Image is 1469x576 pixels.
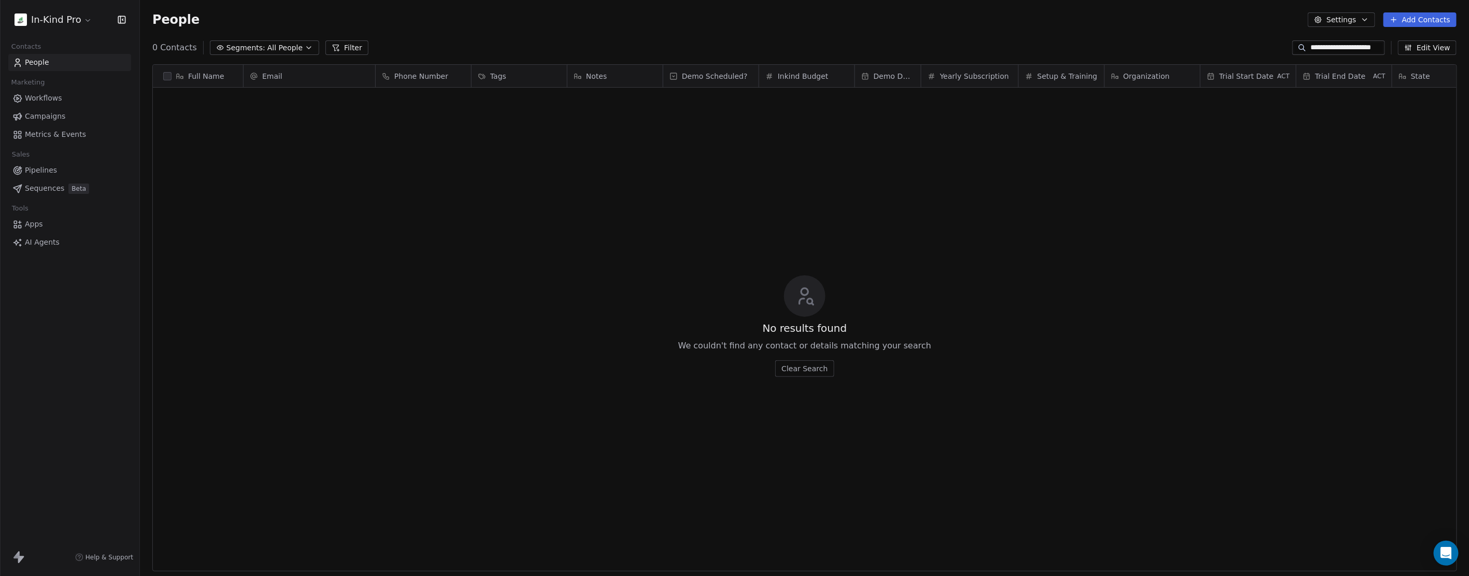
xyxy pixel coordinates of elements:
[1105,65,1200,87] div: Organization
[1315,71,1366,81] span: Trial End Date
[7,147,34,162] span: Sales
[7,201,33,216] span: Tools
[855,65,921,87] div: Demo Date
[68,184,89,194] span: Beta
[678,340,931,352] span: We couldn't find any contact or details matching your search
[8,54,131,71] a: People
[763,321,847,335] span: No results found
[567,65,663,87] div: Notes
[188,71,224,81] span: Full Name
[775,360,834,377] button: Clear Search
[8,180,131,197] a: SequencesBeta
[8,108,131,125] a: Campaigns
[244,65,375,87] div: Email
[8,90,131,107] a: Workflows
[25,219,43,230] span: Apps
[490,71,506,81] span: Tags
[1411,71,1430,81] span: State
[8,162,131,179] a: Pipelines
[25,129,86,140] span: Metrics & Events
[682,71,748,81] span: Demo Scheduled?
[921,65,1018,87] div: Yearly Subscription
[940,71,1009,81] span: Yearly Subscription
[1219,71,1274,81] span: Trial Start Date
[152,12,199,27] span: People
[759,65,854,87] div: Inkind Budget
[7,39,46,54] span: Contacts
[1434,541,1459,566] div: Open Intercom Messenger
[1296,65,1392,87] div: Trial End DateACT
[8,216,131,233] a: Apps
[153,65,243,87] div: Full Name
[325,40,368,55] button: Filter
[1373,72,1386,80] span: ACT
[31,13,81,26] span: In-Kind Pro
[7,75,49,90] span: Marketing
[586,71,607,81] span: Notes
[8,234,131,251] a: AI Agents
[8,126,131,143] a: Metrics & Events
[12,11,94,29] button: In-Kind Pro
[472,65,567,87] div: Tags
[25,237,60,248] span: AI Agents
[1384,12,1457,27] button: Add Contacts
[153,88,244,547] div: grid
[1019,65,1104,87] div: Setup & Training
[85,553,133,561] span: Help & Support
[25,165,57,176] span: Pipelines
[394,71,448,81] span: Phone Number
[25,111,65,122] span: Campaigns
[1123,71,1170,81] span: Organization
[1201,65,1296,87] div: Trial Start DateACT
[778,71,829,81] span: Inkind Budget
[226,43,265,53] span: Segments:
[15,13,27,26] img: IKP200x200.png
[1308,12,1375,27] button: Settings
[25,57,49,68] span: People
[267,43,303,53] span: All People
[262,71,282,81] span: Email
[376,65,471,87] div: Phone Number
[1398,40,1457,55] button: Edit View
[874,71,915,81] span: Demo Date
[75,553,133,561] a: Help & Support
[1277,72,1290,80] span: ACT
[663,65,759,87] div: Demo Scheduled?
[1037,71,1097,81] span: Setup & Training
[25,183,64,194] span: Sequences
[25,93,62,104] span: Workflows
[152,41,197,54] span: 0 Contacts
